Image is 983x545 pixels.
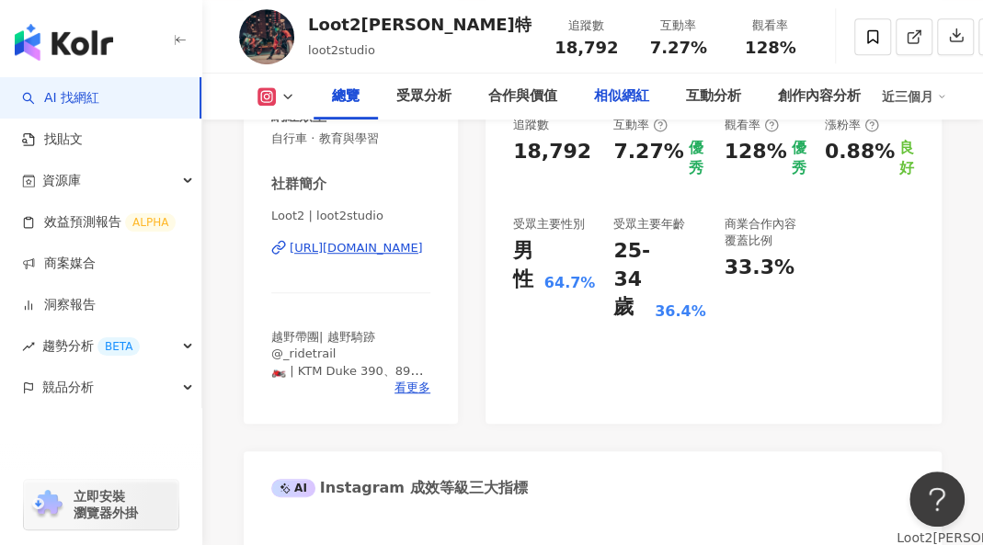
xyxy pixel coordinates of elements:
[271,175,326,194] div: 社群簡介
[613,237,650,322] div: 25-34 歲
[513,117,549,133] div: 追蹤數
[513,237,540,294] div: 男性
[686,85,741,108] div: 互動分析
[74,488,138,521] span: 立即安裝 瀏覽器外掛
[271,479,315,497] div: AI
[724,117,778,133] div: 觀看率
[271,240,430,256] a: [URL][DOMAIN_NAME]
[825,117,879,133] div: 漲粉率
[97,337,140,356] div: BETA
[736,17,806,35] div: 觀看率
[488,85,557,108] div: 合作與價值
[332,85,360,108] div: 總覽
[745,39,796,57] span: 128%
[42,160,81,201] span: 資源庫
[42,325,140,367] span: 趨勢分析
[513,138,591,166] div: 18,792
[271,131,430,147] span: 自行車 · 教育與學習
[22,340,35,353] span: rise
[394,380,430,396] span: 看更多
[42,367,94,408] span: 競品分析
[649,39,706,57] span: 7.27%
[552,17,622,35] div: 追蹤數
[544,273,596,293] div: 64.7%
[15,24,113,61] img: logo
[513,216,585,233] div: 受眾主要性別
[882,82,946,111] div: 近三個月
[22,89,99,108] a: searchAI 找網紅
[724,216,806,249] div: 商業合作內容覆蓋比例
[22,255,96,273] a: 商案媒合
[271,330,423,427] span: 越野帶團| 越野騎跡 @_ridetrail 🏍️ | KTM Duke 390、890 ADV R 🏍️ | Honda CRF150L、CRF300Rally
[778,85,861,108] div: 創作內容分析
[644,17,714,35] div: 互動率
[308,13,532,36] div: Loot2[PERSON_NAME]特
[308,43,375,57] span: loot2studio
[613,117,668,133] div: 互動率
[825,138,895,166] div: 0.88%
[655,301,706,322] div: 36.4%
[396,85,451,108] div: 受眾分析
[29,490,65,519] img: chrome extension
[290,240,423,256] div: [URL][DOMAIN_NAME]
[613,138,683,179] div: 7.27%
[909,471,965,527] iframe: Help Scout Beacon - Open
[594,85,649,108] div: 相似網紅
[724,138,786,179] div: 128%
[899,138,914,179] div: 良好
[24,480,178,529] a: chrome extension立即安裝 瀏覽器外掛
[271,208,430,224] span: Loot2 | loot2studio
[239,9,294,64] img: KOL Avatar
[271,478,527,498] div: Instagram 成效等級三大指標
[554,38,618,57] span: 18,792
[22,131,83,149] a: 找貼文
[613,216,685,233] div: 受眾主要年齡
[22,213,176,232] a: 效益預測報告ALPHA
[724,254,794,282] div: 33.3%
[791,138,806,179] div: 優秀
[22,296,96,314] a: 洞察報告
[689,138,706,179] div: 優秀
